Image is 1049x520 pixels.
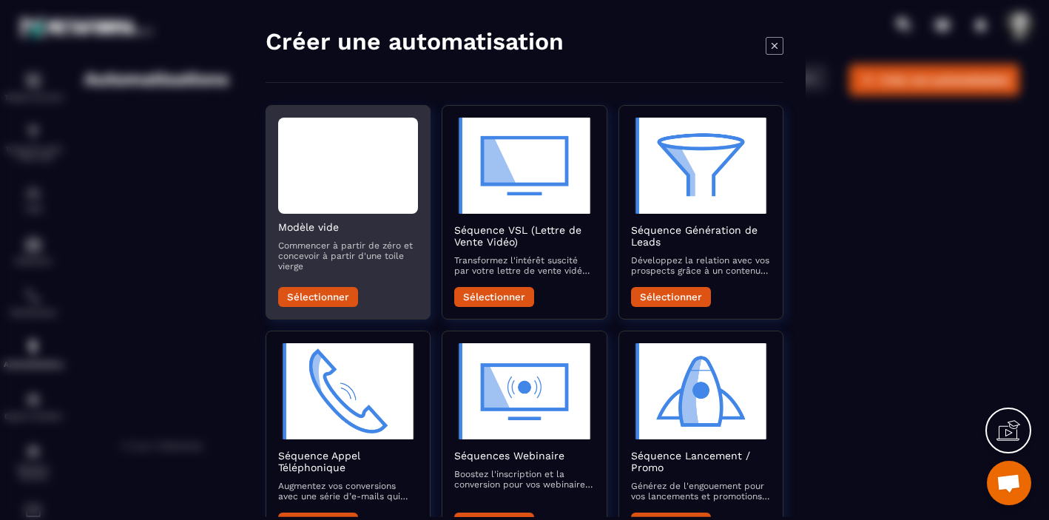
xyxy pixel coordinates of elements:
[454,254,594,275] p: Transformez l'intérêt suscité par votre lettre de vente vidéo en actions concrètes avec des e-mai...
[631,286,711,306] button: Sélectionner
[454,449,594,461] h2: Séquences Webinaire
[278,342,418,439] img: automation-objective-icon
[278,286,358,306] button: Sélectionner
[987,461,1031,505] a: Ouvrir le chat
[631,254,771,275] p: Développez la relation avec vos prospects grâce à un contenu attractif qui les accompagne vers la...
[454,286,534,306] button: Sélectionner
[631,480,771,501] p: Générez de l'engouement pour vos lancements et promotions avec une séquence d’e-mails captivante ...
[454,342,594,439] img: automation-objective-icon
[278,480,418,501] p: Augmentez vos conversions avec une série d’e-mails qui préparent et suivent vos appels commerciaux
[266,26,564,55] h4: Créer une automatisation
[278,240,418,271] p: Commencer à partir de zéro et concevoir à partir d'une toile vierge
[278,220,418,232] h2: Modèle vide
[454,117,594,213] img: automation-objective-icon
[278,449,418,473] h2: Séquence Appel Téléphonique
[631,117,771,213] img: automation-objective-icon
[631,449,771,473] h2: Séquence Lancement / Promo
[454,223,594,247] h2: Séquence VSL (Lettre de Vente Vidéo)
[631,223,771,247] h2: Séquence Génération de Leads
[631,342,771,439] img: automation-objective-icon
[454,468,594,489] p: Boostez l'inscription et la conversion pour vos webinaires avec des e-mails qui informent, rappel...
